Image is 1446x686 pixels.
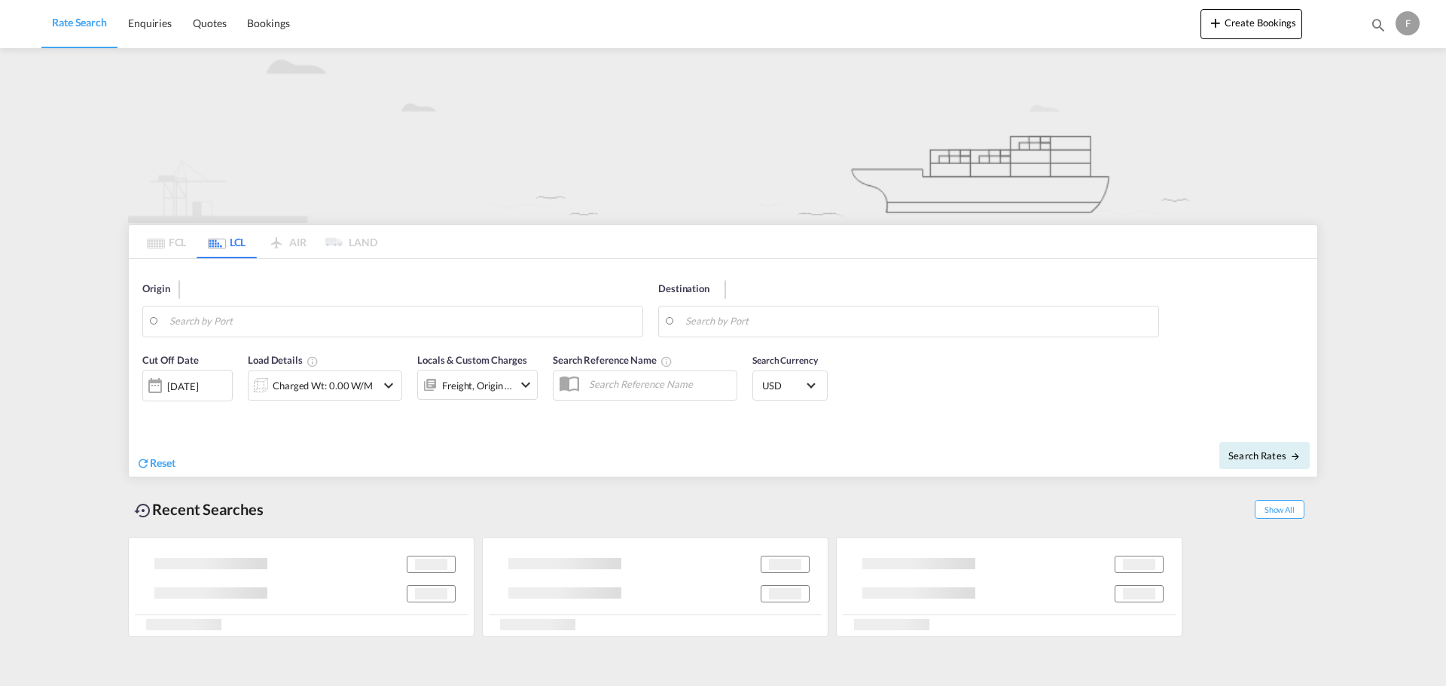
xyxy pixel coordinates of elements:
div: Recent Searches [128,492,270,526]
div: icon-refreshReset [136,456,175,472]
div: Freight Origin Destination [442,375,513,396]
img: new-LCL.png [128,48,1318,223]
span: Reset [150,456,175,469]
span: Show All [1255,500,1304,519]
div: [DATE] [167,380,198,393]
md-icon: icon-refresh [136,456,150,470]
span: Bookings [247,17,289,29]
span: Search Currency [752,355,818,366]
md-icon: Your search will be saved by the below given name [660,355,673,367]
span: Origin [142,282,169,297]
span: Quotes [193,17,226,29]
md-datepicker: Select [142,400,154,420]
input: Search Reference Name [581,373,737,395]
span: Search Rates [1228,450,1301,462]
span: Cut Off Date [142,354,199,366]
md-icon: icon-backup-restore [134,502,152,520]
span: Rate Search [52,16,107,29]
md-icon: icon-chevron-down [380,377,398,395]
md-icon: Chargeable Weight [307,355,319,367]
span: Enquiries [128,17,172,29]
md-select: Select Currency: $ USDUnited States Dollar [761,374,819,396]
span: Load Details [248,354,319,366]
div: Charged Wt: 0.00 W/Micon-chevron-down [248,370,402,401]
input: Search by Port [169,310,635,333]
md-icon: icon-plus 400-fg [1207,14,1225,32]
div: icon-magnify [1370,17,1387,39]
div: Freight Origin Destinationicon-chevron-down [417,370,538,400]
div: Charged Wt: 0.00 W/M [273,375,373,396]
button: icon-plus 400-fgCreate Bookings [1200,9,1302,39]
span: Locals & Custom Charges [417,354,527,366]
span: Destination [658,282,709,297]
md-icon: icon-arrow-right [1290,451,1301,462]
div: F [1396,11,1420,35]
input: Search by Port [685,310,1151,333]
md-pagination-wrapper: Use the left and right arrow keys to navigate between tabs [136,225,377,258]
md-icon: icon-magnify [1370,17,1387,33]
div: [DATE] [142,370,233,401]
md-icon: icon-chevron-down [517,376,535,394]
span: Search Reference Name [553,354,673,366]
button: Search Ratesicon-arrow-right [1219,442,1310,469]
md-tab-item: LCL [197,225,257,258]
span: USD [762,379,804,392]
div: Origin Search by Port Destination Search by Port Cut Off Date [DATE]SelectLoad DetailsChargeable ... [129,259,1317,477]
